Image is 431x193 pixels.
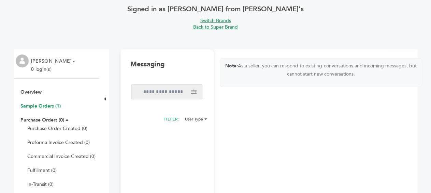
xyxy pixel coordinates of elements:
a: Purchase Order Created (0) [27,125,87,132]
p: As a seller, you can respond to existing conversations and incoming messages, but cannot start ne... [220,62,422,78]
span: Signed in as [PERSON_NAME] from [PERSON_NAME]'s [127,4,304,14]
li: User Type [185,116,207,122]
input: Search messages [131,84,202,99]
a: Overview [20,89,42,95]
li: [PERSON_NAME] - 0 login(s) [31,57,76,74]
a: Sample Orders (1) [20,103,61,109]
a: Back to Super Brand [193,24,238,30]
a: Switch Brands [200,17,231,24]
h1: Messaging [130,60,165,69]
strong: Note: [225,63,238,69]
a: Fulfillment (0) [27,167,57,174]
a: Proforma Invoice Created (0) [27,139,90,146]
a: In-Transit (0) [27,181,54,188]
img: profile.png [16,54,29,67]
a: Purchase Orders (0) [20,117,64,123]
h2: FILTER: [163,116,180,124]
a: Commercial Invoice Created (0) [27,153,96,160]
